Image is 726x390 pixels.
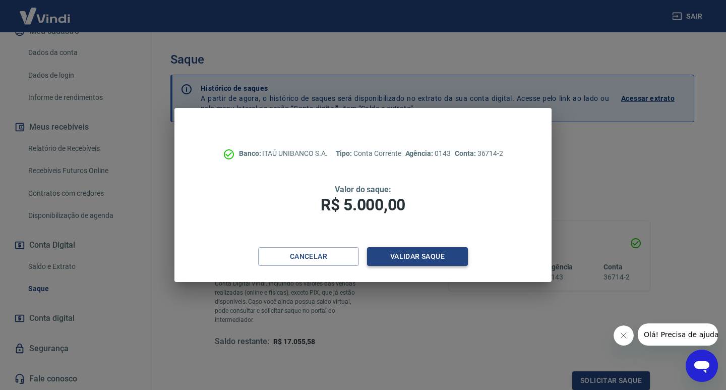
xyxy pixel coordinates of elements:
span: R$ 5.000,00 [321,195,405,214]
span: Valor do saque: [335,185,391,194]
span: Tipo: [336,149,354,157]
span: Agência: [405,149,435,157]
iframe: Botão para abrir a janela de mensagens [686,350,718,382]
p: ITAÚ UNIBANCO S.A. [239,148,328,159]
span: Banco: [239,149,263,157]
iframe: Fechar mensagem [614,325,634,346]
p: Conta Corrente [336,148,401,159]
p: 0143 [405,148,451,159]
iframe: Mensagem da empresa [638,323,718,346]
p: 36714-2 [455,148,503,159]
span: Conta: [455,149,477,157]
button: Validar saque [367,247,468,266]
button: Cancelar [258,247,359,266]
span: Olá! Precisa de ajuda? [6,7,85,15]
